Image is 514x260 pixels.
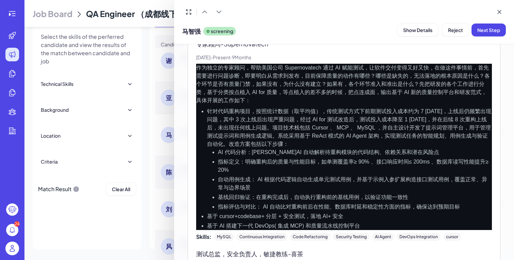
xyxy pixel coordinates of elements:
[333,233,370,241] div: Security Testing
[196,54,492,61] p: [DATE] - Present · 9 Months
[477,27,500,33] span: Next Step
[290,233,330,241] div: Code Refactoring
[218,148,492,156] li: AI 代码分析：[PERSON_NAME]AI 自动解析待重构模块的代码结构、依赖关系和潜在风险点
[237,233,287,241] div: Continuous Integration
[196,64,492,105] p: 作为独立的专家顾问，帮助美国公司 Supernovatech 通过 AI 赋能测试，让软件交付变得又好又快，在做这件事情前，首先需要进行问题诊断，即要明白从需求到发布，目前保障质量的动作有哪些？...
[443,233,461,241] div: cursor
[214,233,234,241] div: MySQL
[196,249,492,258] p: 测试总监，安全负责人，敏捷教练 - 喜茶
[207,212,492,220] li: 基于 cursor+codebase+ 分层 + 安全测试，落地 AI+ 安全
[207,107,492,211] li: 针对代码重构项目，按照统计数据（取平均值），传统测试方式下前期测试投入成本约为 7 [DATE]，上线后仍频繁出现问题，其中 3 次上线后出现严重问题，经过 AI for 测试改造后，测试投入成...
[397,233,441,241] div: DevOps Integration
[218,193,492,201] li: 基线回归验证：在重构完成后，自动执行重构前的基线用例，以验证功能一致性
[218,175,492,192] li: 自动用例生成： AI 根据代码逻辑自动生成单元测试用例，并基于示例入参扩展构造接口测试用例，覆盖正常、异常与边界场景
[372,233,394,241] div: AI Agent
[442,24,469,36] button: Reject
[196,233,211,241] span: Skills:
[218,158,492,174] li: 指标定义：明确重构后的质量与性能目标，如单测覆盖率≥ 90% 、接口响应时间≤ 200ms 、数据库读写性能提升≥ 20%
[182,27,201,36] span: 马智强
[207,222,492,230] li: 基于 AI 搭建下一代 DevOps( 集成 MCP) 和质量流水线控制平台
[397,24,438,36] button: Show Details
[218,203,492,211] li: 指标评估与对比： AI 自动比对重构前后在性能、数据库时延和稳定性方面的指标，确保达到预期目标
[403,27,432,33] span: Show Details
[211,28,233,35] p: screening
[472,24,506,36] button: Next Step
[448,27,463,33] span: Reject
